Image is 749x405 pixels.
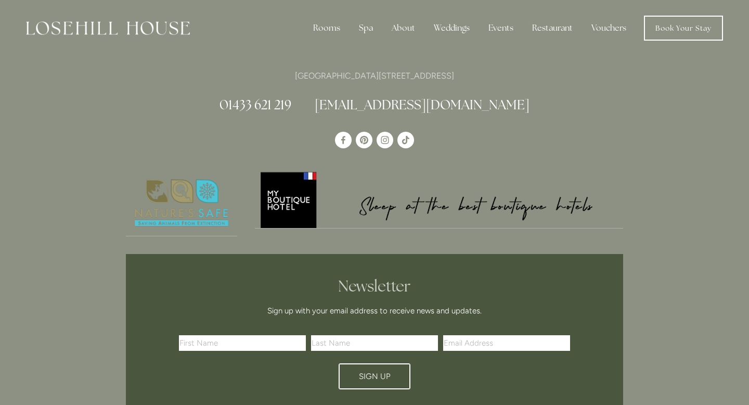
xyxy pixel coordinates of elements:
div: About [383,18,423,39]
img: Nature's Safe - Logo [126,170,237,236]
h2: Newsletter [183,277,566,296]
a: Vouchers [583,18,635,39]
div: Events [480,18,522,39]
div: Restaurant [524,18,581,39]
p: Sign up with your email address to receive news and updates. [183,305,566,317]
div: Spa [351,18,381,39]
input: First Name [179,335,306,351]
p: [GEOGRAPHIC_DATA][STREET_ADDRESS] [126,69,623,83]
span: Sign Up [359,372,391,381]
a: Book Your Stay [644,16,723,41]
button: Sign Up [339,363,410,389]
div: Rooms [305,18,348,39]
div: Weddings [425,18,478,39]
img: Losehill House [26,21,190,35]
a: Losehill House Hotel & Spa [335,132,352,148]
a: TikTok [397,132,414,148]
a: Instagram [377,132,393,148]
input: Email Address [443,335,570,351]
a: 01433 621 219 [219,96,291,113]
a: [EMAIL_ADDRESS][DOMAIN_NAME] [315,96,530,113]
img: My Boutique Hotel - Logo [255,170,624,228]
input: Last Name [311,335,438,351]
a: Pinterest [356,132,372,148]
